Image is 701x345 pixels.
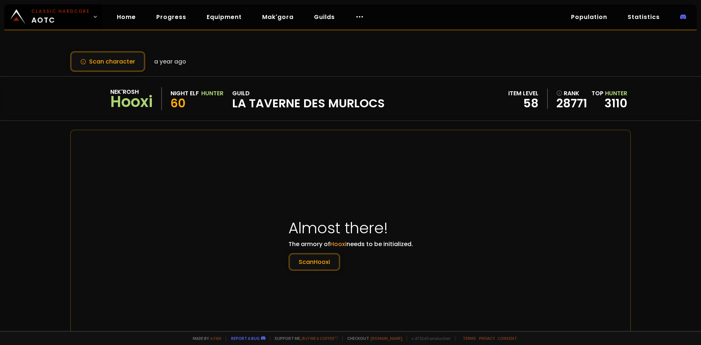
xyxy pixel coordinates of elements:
[479,336,495,341] a: Privacy
[154,57,186,66] span: a year ago
[150,9,192,24] a: Progress
[232,98,385,109] span: La Taverne des Murlocs
[508,89,539,98] div: item level
[111,9,142,24] a: Home
[31,8,90,15] small: Classic Hardcore
[591,89,627,98] div: Top
[463,336,476,341] a: Terms
[70,51,145,72] button: Scan character
[171,95,185,111] span: 60
[342,336,402,341] span: Checkout
[231,336,260,341] a: Report a bug
[622,9,666,24] a: Statistics
[201,9,248,24] a: Equipment
[288,253,340,271] button: ScanHooxi
[288,239,413,271] p: The armory of needs to be initialized.
[556,98,587,109] a: 28771
[201,89,223,98] div: Hunter
[498,336,517,341] a: Consent
[407,336,451,341] span: v. d752d5 - production
[308,9,341,24] a: Guilds
[31,8,90,26] span: AOTC
[605,95,627,111] a: 3110
[110,96,153,107] div: Hooxi
[556,89,587,98] div: rank
[565,9,613,24] a: Population
[171,89,199,98] div: Night Elf
[270,336,338,341] span: Support me,
[188,336,221,341] span: Made by
[4,4,102,29] a: Classic HardcoreAOTC
[605,89,627,97] span: Hunter
[330,240,346,248] span: Hooxi
[508,98,539,109] div: 58
[232,89,385,109] div: guild
[256,9,299,24] a: Mak'gora
[288,216,413,239] h1: Almost there!
[302,336,338,341] a: Buy me a coffee
[110,87,153,96] div: Nek'Rosh
[210,336,221,341] a: a fan
[371,336,402,341] a: [DOMAIN_NAME]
